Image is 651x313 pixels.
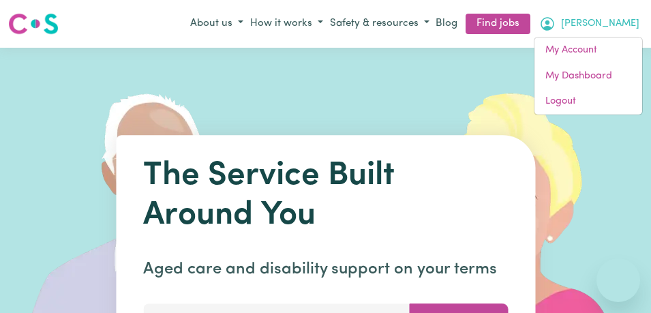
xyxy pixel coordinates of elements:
a: My Account [534,38,642,63]
button: About us [187,13,247,35]
p: Aged care and disability support on your terms [143,257,508,282]
span: [PERSON_NAME] [561,16,639,31]
a: Find jobs [466,14,530,35]
a: Logout [534,89,642,115]
img: Careseekers logo [8,12,59,36]
h1: The Service Built Around You [143,157,508,235]
div: My Account [534,37,643,115]
a: Blog [433,14,460,35]
a: Careseekers logo [8,8,59,40]
iframe: Button to launch messaging window [596,258,640,302]
button: My Account [536,12,643,35]
button: How it works [247,13,327,35]
button: Safety & resources [327,13,433,35]
a: My Dashboard [534,63,642,89]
